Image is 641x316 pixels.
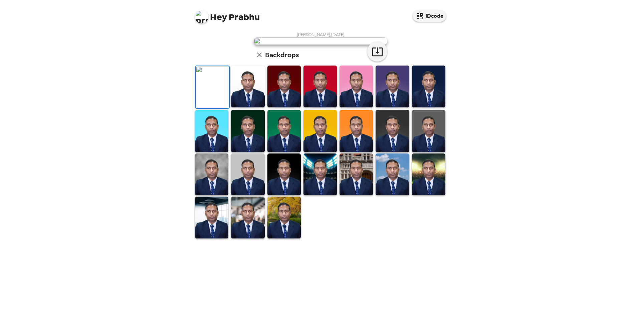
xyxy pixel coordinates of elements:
[265,49,299,60] h6: Backdrops
[195,10,208,23] img: profile pic
[210,11,227,23] span: Hey
[195,7,260,22] span: Prabhu
[254,37,387,45] img: user
[196,66,229,108] img: Original
[413,10,446,22] button: IDcode
[297,32,345,37] span: [PERSON_NAME] , [DATE]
